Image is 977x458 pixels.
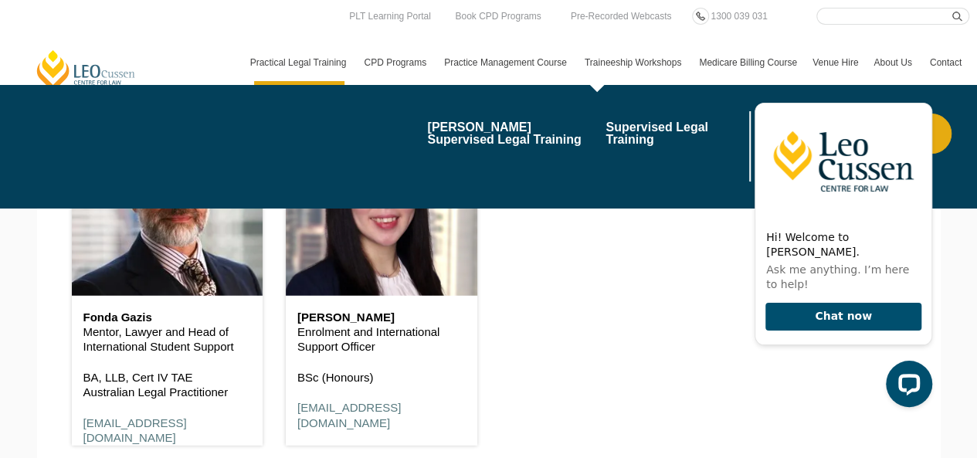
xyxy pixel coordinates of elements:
[297,370,466,385] p: BSc (Honours)
[35,49,137,93] a: [PERSON_NAME] Centre for Law
[297,311,466,324] h6: [PERSON_NAME]
[83,324,252,355] p: Mentor, Lawyer and Head of International Student Support
[436,40,577,85] a: Practice Management Course
[577,40,691,85] a: Traineeship Workshops
[356,40,436,85] a: CPD Programs
[711,11,767,22] span: 1300 039 031
[83,416,187,445] a: [EMAIL_ADDRESS][DOMAIN_NAME]
[691,40,805,85] a: Medicare Billing Course
[606,121,745,146] a: Supervised Legal Training
[742,90,938,419] iframe: LiveChat chat widget
[922,40,969,85] a: Contact
[427,121,595,146] a: [PERSON_NAME] Supervised Legal Training
[451,8,544,25] a: Book CPD Programs
[243,40,357,85] a: Practical Legal Training
[707,8,771,25] a: 1300 039 031
[805,40,866,85] a: Venue Hire
[866,40,921,85] a: About Us
[297,401,401,429] a: [EMAIL_ADDRESS][DOMAIN_NAME]
[345,8,435,25] a: PLT Learning Portal
[567,8,676,25] a: Pre-Recorded Webcasts
[83,311,252,324] h6: Fonda Gazis
[297,324,466,355] p: Enrolment and International Support Officer
[83,370,252,400] p: BA, LLB, Cert IV TAE Australian Legal Practitioner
